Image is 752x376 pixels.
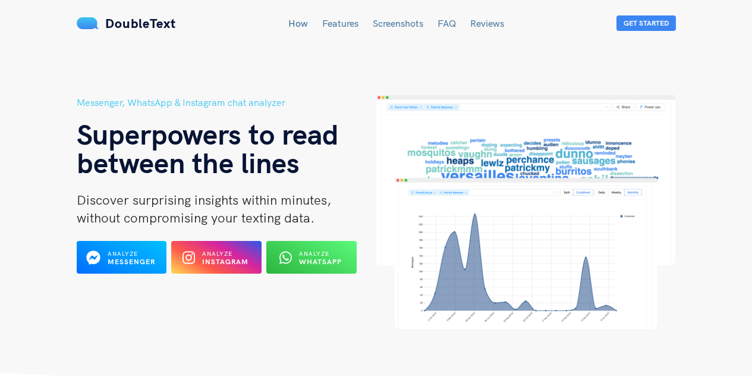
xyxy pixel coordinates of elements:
button: Analyze Messenger [77,241,167,274]
button: Get Started [616,15,676,31]
button: Analyze Instagram [171,241,262,274]
a: DoubleText [77,15,176,32]
h5: Messenger, WhatsApp & Instagram chat analyzer [77,95,376,110]
span: Analyze [299,250,329,258]
img: hero [376,95,676,329]
span: DoubleText [105,15,176,32]
b: WhatsApp [299,257,342,266]
span: Analyze [202,250,232,258]
a: How [288,17,308,29]
a: FAQ [438,17,456,29]
img: mS3x8y1f88AAAAABJRU5ErkJggg== [77,17,99,29]
a: Analyze WhatsApp [266,256,357,267]
b: Instagram [202,257,248,266]
a: Analyze Instagram [171,256,262,267]
a: Features [322,17,358,29]
span: between the lines [77,145,300,180]
span: Discover surprising insights within minutes, [77,192,331,208]
a: Reviews [470,17,504,29]
a: Screenshots [373,17,423,29]
button: Analyze WhatsApp [266,241,357,274]
b: Messenger [108,257,155,266]
span: Superpowers to read [77,116,339,152]
span: without compromising your texting data. [77,209,314,226]
span: Analyze [108,250,138,258]
a: Analyze Messenger [77,256,167,267]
